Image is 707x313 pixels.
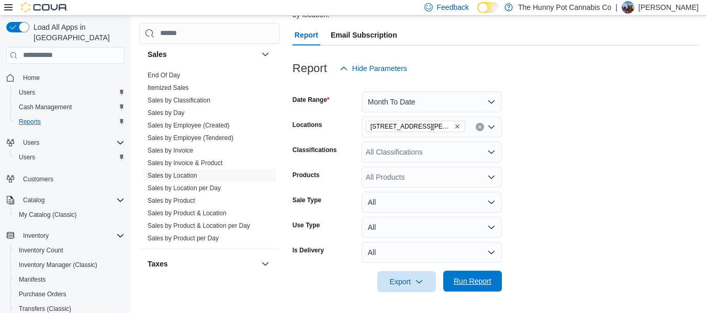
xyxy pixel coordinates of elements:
[293,121,322,129] label: Locations
[148,134,233,142] a: Sales by Employee (Tendered)
[259,258,272,270] button: Taxes
[148,172,197,179] a: Sales by Location
[15,115,45,128] a: Reports
[23,196,44,204] span: Catalog
[615,1,618,14] p: |
[10,150,129,165] button: Users
[371,121,452,132] span: [STREET_ADDRESS][PERSON_NAME]
[19,194,49,206] button: Catalog
[2,228,129,243] button: Inventory
[19,71,125,84] span: Home
[477,2,499,13] input: Dark Mode
[29,22,125,43] span: Load All Apps in [GEOGRAPHIC_DATA]
[295,25,318,45] span: Report
[19,136,43,149] button: Users
[15,259,102,271] a: Inventory Manager (Classic)
[148,84,189,91] a: Itemized Sales
[15,101,76,113] a: Cash Management
[139,279,280,308] div: Taxes
[19,229,53,242] button: Inventory
[148,122,230,129] a: Sales by Employee (Created)
[293,171,320,179] label: Products
[148,71,180,79] span: End Of Day
[10,287,129,302] button: Purchase Orders
[148,259,257,269] button: Taxes
[10,243,129,258] button: Inventory Count
[15,115,125,128] span: Reports
[15,208,125,221] span: My Catalog (Classic)
[518,1,611,14] p: The Hunny Pot Cannabis Co
[15,273,125,286] span: Manifests
[487,123,496,131] button: Open list of options
[487,173,496,181] button: Open list of options
[19,275,46,284] span: Manifests
[19,172,125,185] span: Customers
[148,109,185,117] a: Sales by Day
[10,272,129,287] button: Manifests
[148,259,168,269] h3: Taxes
[148,209,227,217] span: Sales by Product & Location
[19,72,44,84] a: Home
[10,258,129,272] button: Inventory Manager (Classic)
[148,121,230,130] span: Sales by Employee (Created)
[148,159,222,167] span: Sales by Invoice & Product
[15,288,125,300] span: Purchase Orders
[19,194,125,206] span: Catalog
[437,2,469,13] span: Feedback
[293,196,321,204] label: Sale Type
[148,210,227,217] a: Sales by Product & Location
[443,271,502,292] button: Run Report
[15,208,81,221] a: My Catalog (Classic)
[148,234,219,242] span: Sales by Product per Day
[148,159,222,167] a: Sales by Invoice & Product
[15,273,50,286] a: Manifests
[362,192,502,213] button: All
[259,48,272,61] button: Sales
[2,135,129,150] button: Users
[15,151,125,164] span: Users
[19,88,35,97] span: Users
[362,91,502,112] button: Month To Date
[19,136,125,149] span: Users
[19,118,41,126] span: Reports
[384,271,430,292] span: Export
[293,221,320,229] label: Use Type
[377,271,436,292] button: Export
[148,184,221,192] a: Sales by Location per Day
[15,244,125,257] span: Inventory Count
[148,72,180,79] a: End Of Day
[454,276,491,286] span: Run Report
[2,171,129,186] button: Customers
[293,62,327,75] h3: Report
[10,85,129,100] button: Users
[293,246,324,254] label: Is Delivery
[148,222,250,229] a: Sales by Product & Location per Day
[148,184,221,192] span: Sales by Location per Day
[15,101,125,113] span: Cash Management
[148,171,197,180] span: Sales by Location
[15,86,125,99] span: Users
[10,207,129,222] button: My Catalog (Classic)
[15,244,68,257] a: Inventory Count
[21,2,68,13] img: Cova
[148,147,193,154] a: Sales by Invoice
[148,49,167,60] h3: Sales
[2,70,129,85] button: Home
[15,151,39,164] a: Users
[19,246,63,254] span: Inventory Count
[23,175,53,183] span: Customers
[19,173,58,186] a: Customers
[366,121,465,132] span: 101 James Snow Pkwy
[352,63,407,74] span: Hide Parameters
[15,86,39,99] a: Users
[23,138,39,147] span: Users
[454,123,461,130] button: Remove 101 James Snow Pkwy from selection in this group
[148,197,195,204] a: Sales by Product
[622,1,634,14] div: Kyle Billie
[10,114,129,129] button: Reports
[23,231,49,240] span: Inventory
